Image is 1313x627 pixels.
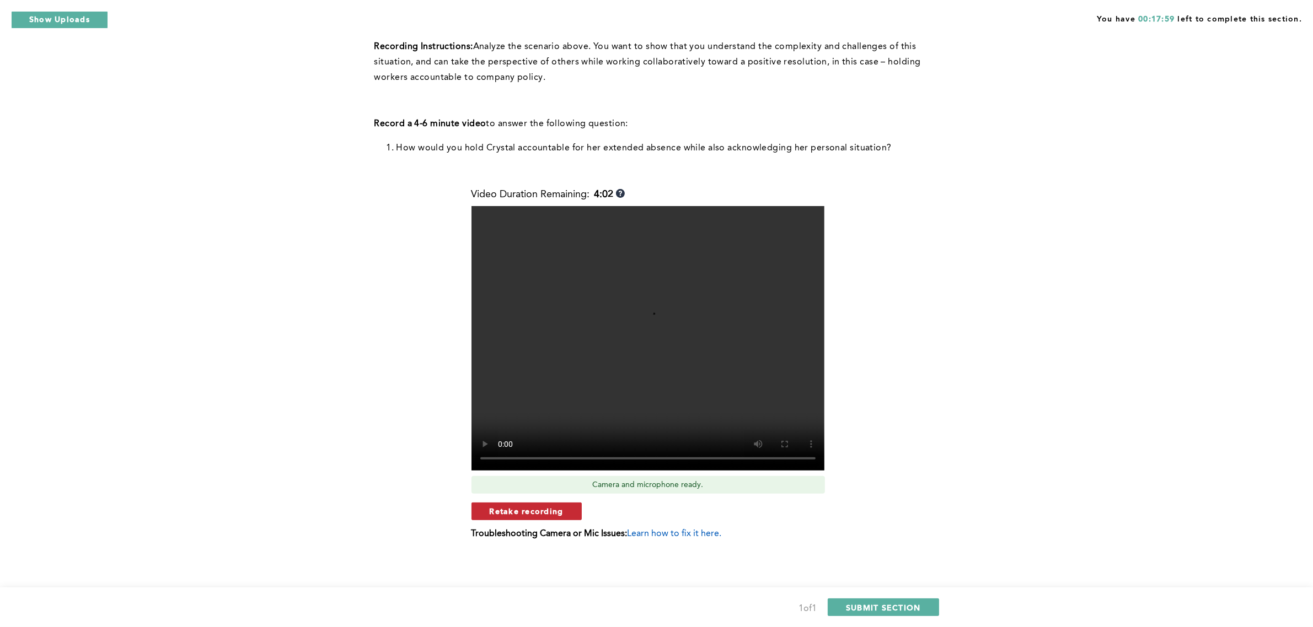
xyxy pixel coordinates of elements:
span: SUBMIT SECTION [846,602,921,613]
button: Show Uploads [11,11,108,29]
strong: Record a 4-6 minute video [374,120,486,128]
button: Retake recording [471,502,582,520]
strong: Recording Instructions: [374,42,473,51]
div: Video Duration Remaining: [471,189,625,201]
b: 4:02 [594,189,614,201]
div: Camera and microphone ready. [471,476,825,494]
span: How would you hold Crystal accountable for her extended absence while also acknowledging her pers... [396,144,892,153]
b: Troubleshooting Camera or Mic Issues: [471,529,628,538]
span: 00:17:59 [1138,15,1175,23]
span: Retake recording [490,506,564,516]
span: You have left to complete this section. [1097,11,1302,25]
span: to answer the following question: [486,120,629,128]
button: SUBMIT SECTION [828,598,939,616]
span: Learn how to fix it here. [628,529,722,538]
span: Analyze the scenario above. You want to show that you understand the complexity and challenges of... [374,42,924,82]
div: 1 of 1 [798,601,817,617]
